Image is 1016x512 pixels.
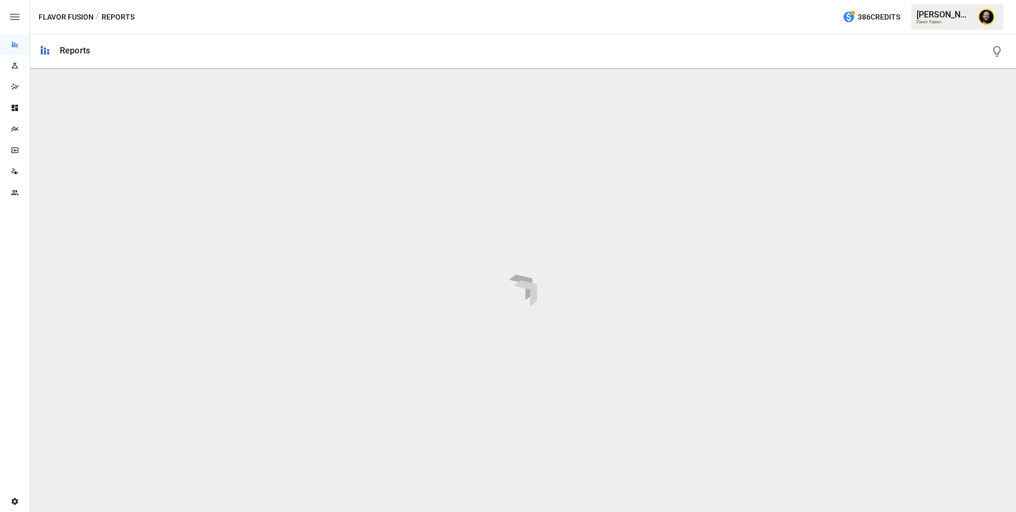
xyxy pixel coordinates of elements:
[96,11,99,24] div: /
[39,11,94,24] button: Flavor Fusion
[972,2,1001,32] button: Ciaran Nugent
[917,10,972,20] div: [PERSON_NAME]
[509,275,537,306] img: drivepoint-animation.ef608ccb.svg
[838,7,904,27] button: 386Credits
[917,20,972,24] div: Flavor Fusion
[60,45,90,56] div: Reports
[858,11,900,24] span: 386 Credits
[978,8,995,25] img: Ciaran Nugent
